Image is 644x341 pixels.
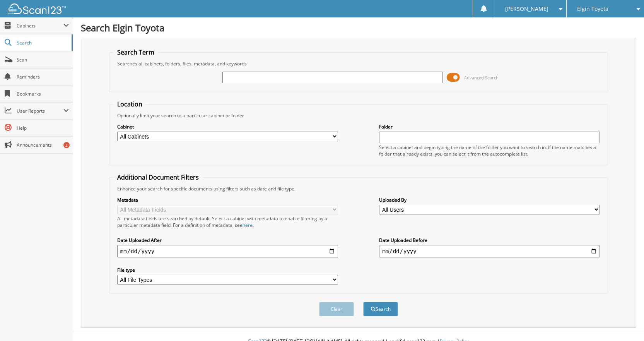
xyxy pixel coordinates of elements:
[113,100,146,108] legend: Location
[243,222,253,228] a: here
[117,197,338,203] label: Metadata
[379,237,600,243] label: Date Uploaded Before
[17,22,63,29] span: Cabinets
[117,267,338,273] label: File type
[63,142,70,148] div: 2
[17,74,69,80] span: Reminders
[379,123,600,130] label: Folder
[17,57,69,63] span: Scan
[319,302,354,316] button: Clear
[379,197,600,203] label: Uploaded By
[17,142,69,148] span: Announcements
[17,108,63,114] span: User Reports
[379,245,600,257] input: end
[464,75,499,81] span: Advanced Search
[577,7,608,11] span: Elgin Toyota
[505,7,548,11] span: [PERSON_NAME]
[379,144,600,157] div: Select a cabinet and begin typing the name of the folder you want to search in. If the name match...
[113,60,604,67] div: Searches all cabinets, folders, files, metadata, and keywords
[113,173,203,182] legend: Additional Document Filters
[117,123,338,130] label: Cabinet
[17,125,69,131] span: Help
[17,91,69,97] span: Bookmarks
[113,185,604,192] div: Enhance your search for specific documents using filters such as date and file type.
[81,21,636,34] h1: Search Elgin Toyota
[363,302,398,316] button: Search
[8,3,66,14] img: scan123-logo-white.svg
[17,39,68,46] span: Search
[113,48,158,57] legend: Search Term
[117,245,338,257] input: start
[117,237,338,243] label: Date Uploaded After
[113,112,604,119] div: Optionally limit your search to a particular cabinet or folder
[117,215,338,228] div: All metadata fields are searched by default. Select a cabinet with metadata to enable filtering b...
